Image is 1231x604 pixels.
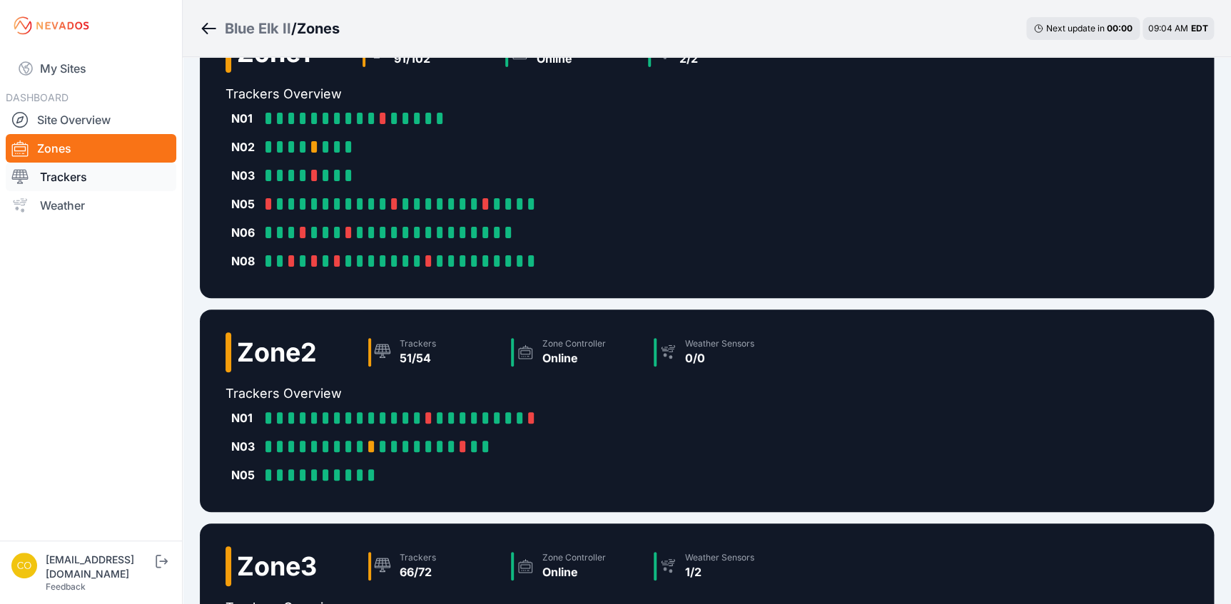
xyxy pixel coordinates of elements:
h3: Zones [297,19,340,39]
h2: Trackers Overview [226,384,791,404]
div: N08 [231,252,260,270]
div: Online [542,349,606,367]
div: Online [542,563,606,580]
div: 91/102 [394,50,430,67]
div: N03 [231,438,260,455]
span: 09:04 AM [1148,23,1188,34]
div: 2/2 [679,50,749,67]
div: N01 [231,110,260,127]
div: Trackers [400,338,436,349]
span: / [291,19,297,39]
a: Weather [6,191,176,220]
h2: Zone 3 [237,552,317,580]
a: Trackers66/72 [363,546,505,586]
img: Nevados [11,14,91,37]
a: Weather Sensors1/2 [648,546,791,586]
a: Site Overview [6,106,176,134]
h2: Trackers Overview [226,84,785,104]
div: N01 [231,409,260,426]
div: N06 [231,224,260,241]
a: Feedback [46,581,86,592]
a: Trackers [6,163,176,191]
div: N02 [231,138,260,155]
div: 51/54 [400,349,436,367]
a: Trackers51/54 [363,332,505,372]
div: 00 : 00 [1107,23,1133,34]
nav: Breadcrumb [200,10,340,47]
div: [EMAIL_ADDRESS][DOMAIN_NAME] [46,553,153,581]
span: Next update in [1046,23,1105,34]
div: 1/2 [685,563,754,580]
div: N03 [231,167,260,184]
span: EDT [1191,23,1208,34]
a: Zones [6,134,176,163]
div: 0/0 [685,349,754,367]
a: Blue Elk II [225,19,291,39]
span: DASHBOARD [6,91,69,103]
div: N05 [231,466,260,483]
img: controlroomoperator@invenergy.com [11,553,37,578]
div: Trackers [400,552,436,563]
div: 66/72 [400,563,436,580]
div: Zone Controller [542,552,606,563]
div: Online [537,50,600,67]
div: Zone Controller [542,338,606,349]
a: Weather Sensors0/0 [648,332,791,372]
a: My Sites [6,51,176,86]
div: N05 [231,195,260,213]
div: Weather Sensors [685,552,754,563]
h2: Zone 1 [237,39,311,67]
div: Weather Sensors [685,338,754,349]
h2: Zone 2 [237,338,317,367]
